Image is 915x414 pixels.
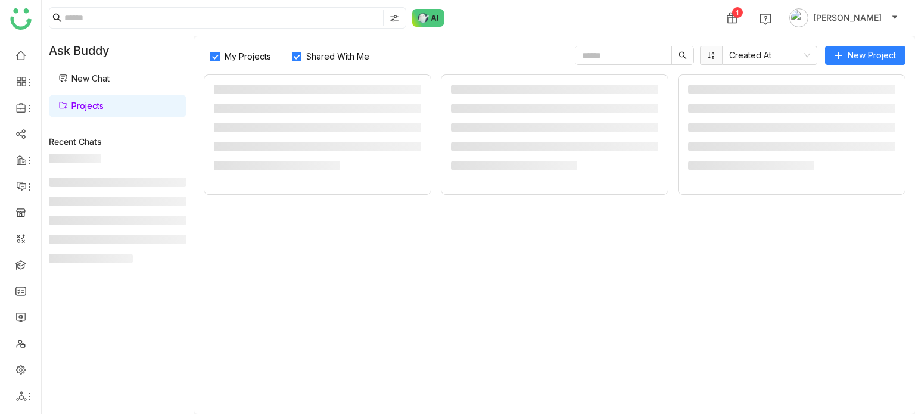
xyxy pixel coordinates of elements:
[58,101,104,111] a: Projects
[825,46,905,65] button: New Project
[58,73,110,83] a: New Chat
[220,51,276,61] span: My Projects
[789,8,808,27] img: avatar
[10,8,32,30] img: logo
[848,49,896,62] span: New Project
[813,11,882,24] span: [PERSON_NAME]
[412,9,444,27] img: ask-buddy-normal.svg
[301,51,374,61] span: Shared With Me
[42,36,194,65] div: Ask Buddy
[732,7,743,18] div: 1
[49,136,186,147] div: Recent Chats
[760,13,771,25] img: help.svg
[729,46,810,64] nz-select-item: Created At
[390,14,399,23] img: search-type.svg
[787,8,901,27] button: [PERSON_NAME]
